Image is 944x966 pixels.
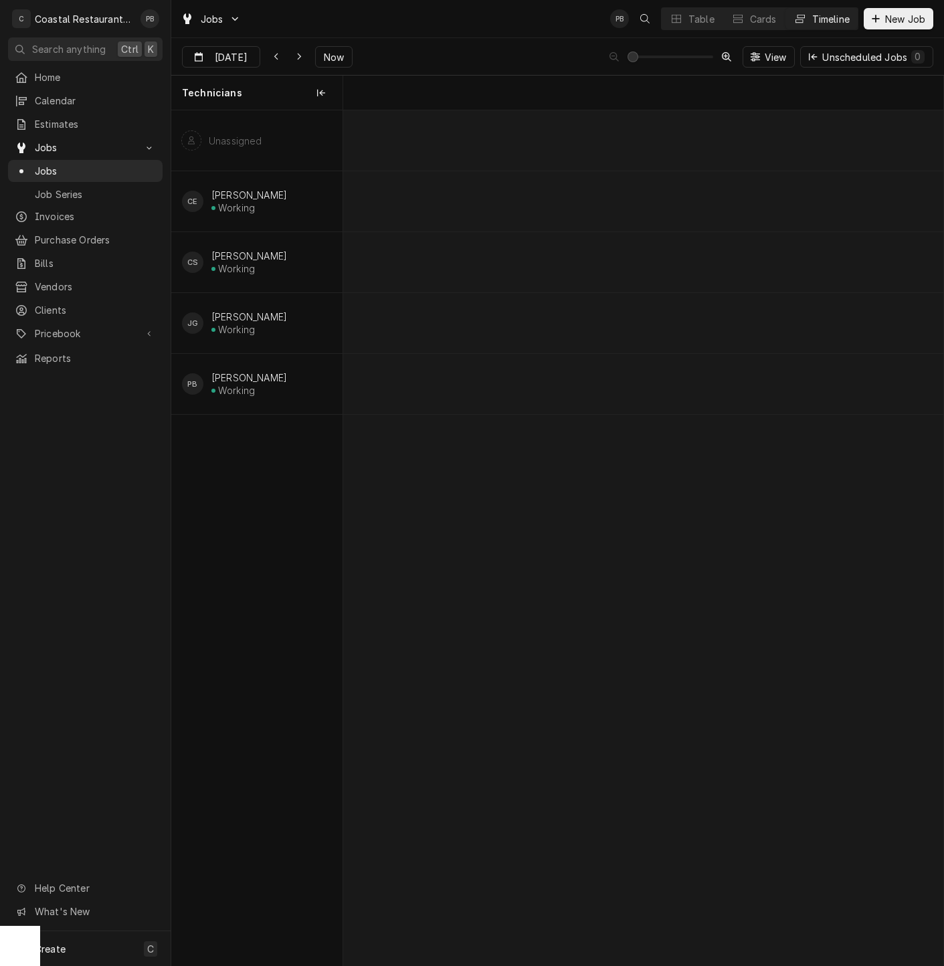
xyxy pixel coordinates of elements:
[171,110,343,965] div: left
[35,70,156,84] span: Home
[8,299,163,321] a: Clients
[35,140,136,155] span: Jobs
[8,322,163,345] a: Go to Pricebook
[315,46,353,68] button: Now
[864,8,933,29] button: New Job
[8,229,163,251] a: Purchase Orders
[35,94,156,108] span: Calendar
[182,373,203,395] div: PB
[800,46,933,68] button: Unscheduled Jobs0
[182,191,203,212] div: CE
[182,252,203,273] div: Chris Sockriter's Avatar
[35,326,136,341] span: Pricebook
[634,8,656,29] button: Open search
[914,50,922,64] div: 0
[147,942,154,956] span: C
[8,347,163,369] a: Reports
[321,50,347,64] span: Now
[8,252,163,274] a: Bills
[121,42,138,56] span: Ctrl
[8,136,163,159] a: Go to Jobs
[8,183,163,205] a: Job Series
[762,50,789,64] span: View
[610,9,629,28] div: PB
[211,250,287,262] div: [PERSON_NAME]
[12,9,31,28] div: C
[182,312,203,334] div: James Gatton's Avatar
[35,164,156,178] span: Jobs
[182,312,203,334] div: JG
[35,881,155,895] span: Help Center
[171,76,343,110] div: Technicians column. SPACE for context menu
[211,372,287,383] div: [PERSON_NAME]
[8,37,163,61] button: Search anythingCtrlK
[218,202,255,213] div: Working
[182,252,203,273] div: CS
[750,12,777,26] div: Cards
[8,113,163,135] a: Estimates
[218,385,255,396] div: Working
[182,46,260,68] button: [DATE]
[148,42,154,56] span: K
[182,86,242,100] span: Technicians
[35,351,156,365] span: Reports
[182,191,203,212] div: Carlos Espin's Avatar
[140,9,159,28] div: Phill Blush's Avatar
[8,900,163,923] a: Go to What's New
[175,8,246,30] a: Go to Jobs
[8,66,163,88] a: Home
[218,263,255,274] div: Working
[8,276,163,298] a: Vendors
[8,160,163,182] a: Jobs
[35,187,156,201] span: Job Series
[35,280,156,294] span: Vendors
[211,311,287,322] div: [PERSON_NAME]
[882,12,928,26] span: New Job
[35,256,156,270] span: Bills
[822,50,925,64] div: Unscheduled Jobs
[182,373,203,395] div: Phill Blush's Avatar
[140,9,159,28] div: PB
[211,189,287,201] div: [PERSON_NAME]
[688,12,715,26] div: Table
[35,904,155,919] span: What's New
[35,12,133,26] div: Coastal Restaurant Repair
[743,46,795,68] button: View
[218,324,255,335] div: Working
[35,303,156,317] span: Clients
[8,90,163,112] a: Calendar
[209,135,262,147] div: Unassigned
[8,877,163,899] a: Go to Help Center
[35,209,156,223] span: Invoices
[35,943,66,955] span: Create
[610,9,629,28] div: Phill Blush's Avatar
[812,12,850,26] div: Timeline
[201,12,223,26] span: Jobs
[8,205,163,227] a: Invoices
[35,233,156,247] span: Purchase Orders
[32,42,106,56] span: Search anything
[35,117,156,131] span: Estimates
